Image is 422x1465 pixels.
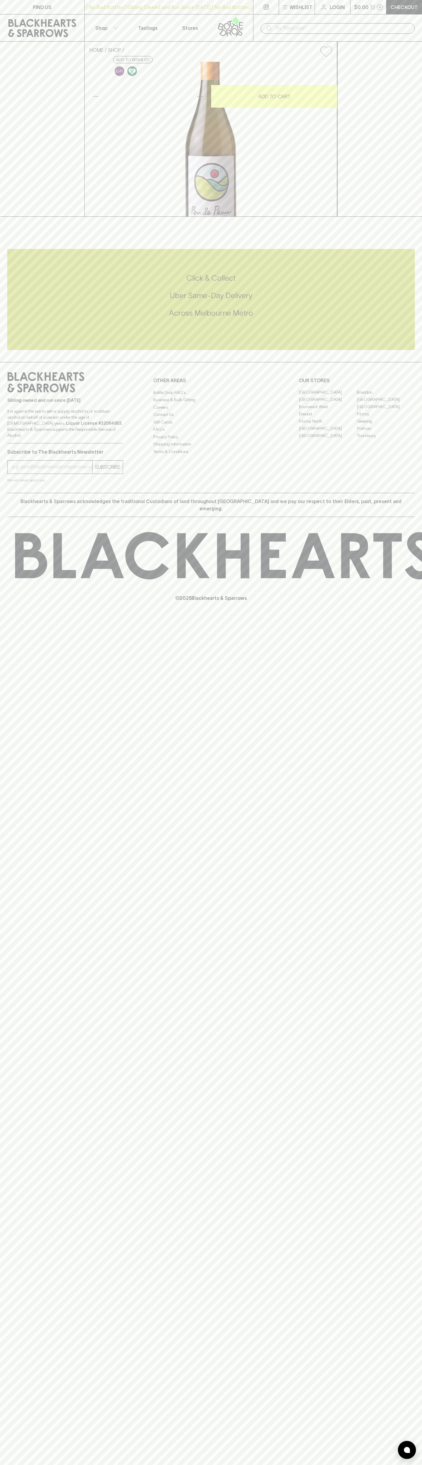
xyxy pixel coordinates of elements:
a: [GEOGRAPHIC_DATA] [299,389,357,396]
p: SUBSCRIBE [95,463,120,471]
p: Sibling owned and run since [DATE] [7,397,123,403]
a: [GEOGRAPHIC_DATA] [299,396,357,403]
a: Stores [169,14,211,41]
p: OTHER AREAS [153,377,269,384]
a: [GEOGRAPHIC_DATA] [357,403,415,411]
a: Fitzroy North [299,418,357,425]
p: $0.00 [354,4,369,11]
a: SHOP [108,47,121,53]
a: Bottle Drop FAQ's [153,389,269,396]
strong: Liquor License #32064953 [66,421,122,426]
a: Contact Us [153,411,269,418]
a: Shipping Information [153,441,269,448]
a: FAQ's [153,426,269,433]
button: Add to wishlist [318,44,335,59]
p: Tastings [138,24,157,32]
a: Privacy Policy [153,433,269,440]
p: 0 [379,5,381,9]
p: Blackhearts & Sparrows acknowledges the traditional Custodians of land throughout [GEOGRAPHIC_DAT... [12,498,410,512]
button: Shop [85,14,127,41]
p: Subscribe to The Blackhearts Newsletter [7,448,123,455]
img: bubble-icon [404,1447,410,1453]
p: Stores [182,24,198,32]
h5: Uber Same-Day Delivery [7,291,415,301]
a: Some may call it natural, others minimum intervention, either way, it’s hands off & maybe even a ... [113,65,126,77]
p: ADD TO CART [258,93,290,100]
a: Business & Bulk Gifting [153,396,269,404]
a: [GEOGRAPHIC_DATA] [299,425,357,432]
p: Wishlist [290,4,313,11]
a: Brunswick West [299,403,357,411]
input: e.g. jane@blackheartsandsparrows.com.au [12,462,92,472]
button: Add to wishlist [113,56,153,63]
a: Made without the use of any animal products. [126,65,138,77]
button: SUBSCRIBE [93,461,123,474]
a: Elwood [299,411,357,418]
div: Call to action block [7,249,415,350]
button: ADD TO CART [211,85,337,108]
a: Braddon [357,389,415,396]
a: Tastings [127,14,169,41]
img: 41197.png [85,62,337,216]
a: [GEOGRAPHIC_DATA] [357,396,415,403]
p: OUR STORES [299,377,415,384]
a: Fitzroy [357,411,415,418]
h5: Click & Collect [7,273,415,283]
a: Terms & Conditions [153,448,269,455]
a: Prahran [357,425,415,432]
a: Geelong [357,418,415,425]
p: Login [330,4,345,11]
p: Shop [95,24,107,32]
p: Checkout [391,4,418,11]
img: Vegan [127,66,137,76]
a: Gift Cards [153,418,269,426]
a: Careers [153,404,269,411]
img: Lo-Fi [115,66,124,76]
h5: Across Melbourne Metro [7,308,415,318]
a: [GEOGRAPHIC_DATA] [299,432,357,439]
a: HOME [90,47,103,53]
p: We will never spam you [7,477,123,483]
p: FIND US [33,4,52,11]
input: Try "Pinot noir" [275,24,410,33]
a: Thornbury [357,432,415,439]
p: It is against the law to sell or supply alcohol to, or to obtain alcohol on behalf of a person un... [7,408,123,438]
